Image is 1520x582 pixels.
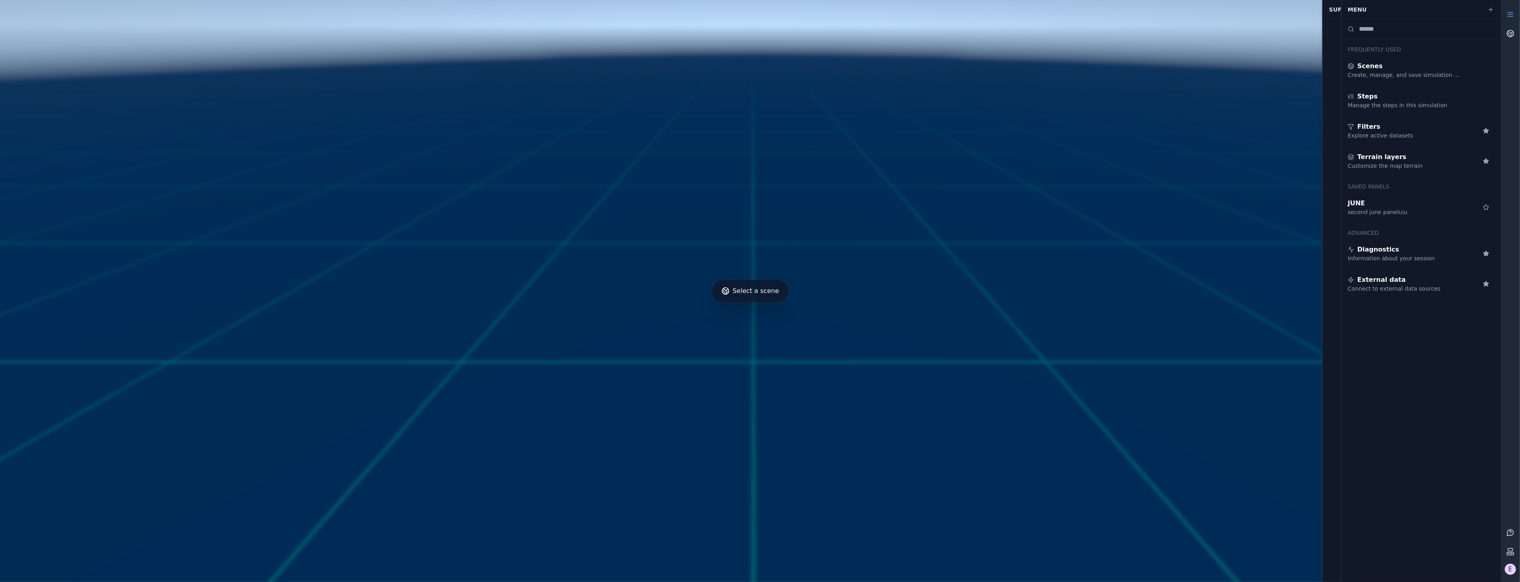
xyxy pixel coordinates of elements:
div: Saved panels [1341,176,1500,192]
span: External data [1357,275,1406,285]
span: Select a scene [733,286,779,296]
div: Explore active datasets [1348,132,1463,140]
div: second june paneluiu [1348,208,1463,216]
span: Terrain layers [1357,152,1406,162]
button: Select a workspace [1501,561,1520,577]
iframe: Chat Widget [1323,20,1501,576]
span: Filters [1357,122,1380,132]
div: Advanced [1341,222,1500,238]
span: Steps [1357,92,1378,101]
div: Customize the map terrain [1348,162,1463,170]
div: Frequently Used [1341,39,1500,55]
span: JUNE [1348,199,1365,208]
span: Diagnostics [1357,245,1399,254]
span: Scenes [1357,61,1383,71]
div: Menu [1343,2,1483,17]
div: Support [1324,2,1483,17]
div: Information about your session [1348,254,1463,262]
div: Manage the steps in this simulation [1348,101,1463,109]
div: E [1505,564,1516,575]
div: Create, manage, and save simulation scenes [1348,71,1463,79]
div: Connect to external data sources [1348,285,1463,293]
